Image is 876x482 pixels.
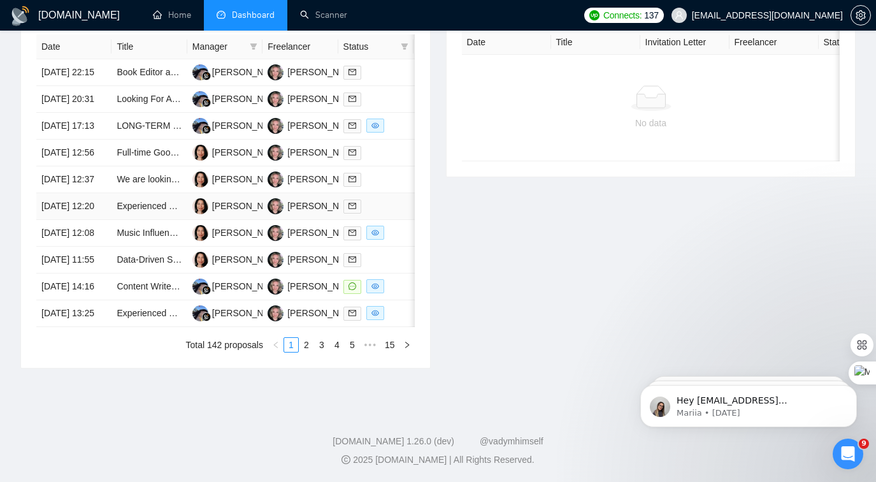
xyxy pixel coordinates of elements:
[212,279,285,293] div: [PERSON_NAME]
[217,10,226,19] span: dashboard
[284,338,298,352] a: 1
[36,300,111,327] td: [DATE] 13:25
[371,229,379,237] span: eye
[212,306,285,320] div: [PERSON_NAME]
[272,341,280,349] span: left
[348,122,356,129] span: mail
[36,220,111,247] td: [DATE] 12:08
[589,10,600,20] img: upwork-logo.png
[268,198,284,214] img: DM
[851,10,870,20] span: setting
[315,338,329,352] a: 3
[371,122,379,129] span: eye
[348,68,356,76] span: mail
[192,200,285,210] a: C[PERSON_NAME]
[268,254,361,264] a: DM[PERSON_NAME]
[399,337,415,353] button: right
[187,34,262,59] th: Manager
[192,93,285,103] a: AA[PERSON_NAME]
[202,98,211,107] img: gigradar-bm.png
[212,92,285,106] div: [PERSON_NAME]
[192,91,208,107] img: AA
[10,453,866,467] div: 2025 [DOMAIN_NAME] | All Rights Reserved.
[117,94,503,104] a: Looking For An Experienced YouTube Script Writer For A Movies Channel (100 Scripts For $3000)
[202,312,211,321] img: gigradar-bm.png
[268,200,361,210] a: DM[PERSON_NAME]
[729,30,819,55] th: Freelancer
[192,120,285,130] a: AA[PERSON_NAME]
[117,120,434,131] a: LONG-TERM Script Writer Needed For Finance Documentary YouTube Channel
[268,252,284,268] img: DM
[36,59,111,86] td: [DATE] 22:15
[329,337,345,353] li: 4
[111,113,187,140] td: LONG-TERM Script Writer Needed For Finance Documentary YouTube Channel
[192,40,245,54] span: Manager
[603,8,642,22] span: Connects:
[480,436,543,446] a: @vadymhimself
[192,145,208,161] img: C
[398,37,411,56] span: filter
[202,71,211,80] img: gigradar-bm.png
[462,30,551,55] th: Date
[111,247,187,274] td: Data-Driven Social Media Manager (Spiritual + Transformational Brand)
[36,193,111,220] td: [DATE] 12:20
[212,172,285,186] div: [PERSON_NAME]
[348,309,356,317] span: mail
[268,305,284,321] img: DM
[192,147,285,157] a: C[PERSON_NAME]
[399,337,415,353] li: Next Page
[859,439,869,449] span: 9
[111,140,187,166] td: Full-time Google AdWords PPC Account Manager
[192,198,208,214] img: C
[36,113,111,140] td: [DATE] 17:13
[299,338,313,352] a: 2
[192,64,208,80] img: AA
[348,95,356,103] span: mail
[333,436,454,446] a: [DOMAIN_NAME] 1.26.0 (dev)
[268,145,284,161] img: DM
[212,252,285,267] div: [PERSON_NAME]
[380,337,399,353] li: 15
[833,439,863,469] iframe: Intercom live chat
[268,279,284,295] img: DM
[247,37,260,56] span: filter
[36,140,111,166] td: [DATE] 12:56
[348,175,356,183] span: mail
[268,120,361,130] a: DM[PERSON_NAME]
[192,118,208,134] img: AA
[348,256,356,263] span: mail
[851,5,871,26] button: setting
[192,254,285,264] a: C[PERSON_NAME]
[36,274,111,300] td: [DATE] 14:16
[153,10,191,20] a: homeHome
[36,86,111,113] td: [DATE] 20:31
[192,172,208,187] img: C
[345,337,360,353] li: 5
[345,338,359,352] a: 5
[287,252,361,267] div: [PERSON_NAME]
[287,92,361,106] div: [PERSON_NAME]
[268,93,361,103] a: DM[PERSON_NAME]
[621,358,876,448] iframe: Intercom notifications message
[192,227,285,237] a: C[PERSON_NAME]
[117,281,368,291] a: Content Writer for Sponsored Article in San Francisco Chronicle
[192,173,285,184] a: C[PERSON_NAME]
[330,338,344,352] a: 4
[117,228,342,238] a: Music Influencer Marketing Campaign for Emerging Artist
[36,247,111,274] td: [DATE] 11:55
[287,226,361,240] div: [PERSON_NAME]
[268,64,284,80] img: DM
[284,337,299,353] li: 1
[192,305,208,321] img: AA
[186,337,263,353] li: Total 142 proposals
[348,229,356,237] span: mail
[314,337,329,353] li: 3
[268,337,284,353] button: left
[111,300,187,327] td: Experienced Marketing Manager Needed for Strategic Growth
[111,193,187,220] td: Experienced Copywriter Needed for Home Page, Sales Page, and Email Campaigns
[250,43,257,50] span: filter
[202,125,211,134] img: gigradar-bm.png
[341,455,350,464] span: copyright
